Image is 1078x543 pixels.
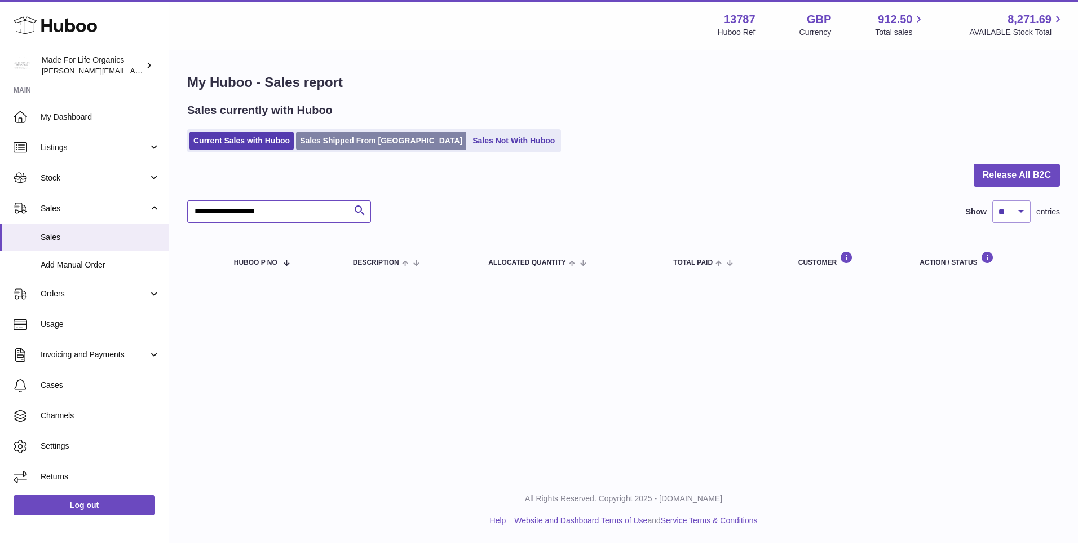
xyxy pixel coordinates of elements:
[41,471,160,482] span: Returns
[969,27,1064,38] span: AVAILABLE Stock Total
[41,288,148,299] span: Orders
[41,380,160,391] span: Cases
[974,164,1060,187] button: Release All B2C
[920,251,1049,266] div: Action / Status
[42,66,286,75] span: [PERSON_NAME][EMAIL_ADDRESS][PERSON_NAME][DOMAIN_NAME]
[42,55,143,76] div: Made For Life Organics
[41,232,160,243] span: Sales
[187,73,1060,91] h1: My Huboo - Sales report
[189,132,294,150] a: Current Sales with Huboo
[798,251,898,266] div: Customer
[514,516,647,525] a: Website and Dashboard Terms of Use
[966,207,987,217] label: Show
[718,27,756,38] div: Huboo Ref
[41,203,148,214] span: Sales
[969,12,1064,38] a: 8,271.69 AVAILABLE Stock Total
[187,103,333,118] h2: Sales currently with Huboo
[353,259,399,266] span: Description
[1008,12,1052,27] span: 8,271.69
[878,12,912,27] span: 912.50
[469,132,559,150] a: Sales Not With Huboo
[296,132,466,150] a: Sales Shipped From [GEOGRAPHIC_DATA]
[724,12,756,27] strong: 13787
[41,441,160,452] span: Settings
[1036,207,1060,217] span: entries
[875,27,925,38] span: Total sales
[875,12,925,38] a: 912.50 Total sales
[799,27,832,38] div: Currency
[14,495,155,515] a: Log out
[673,259,713,266] span: Total paid
[510,515,757,526] li: and
[807,12,831,27] strong: GBP
[41,173,148,183] span: Stock
[41,349,148,360] span: Invoicing and Payments
[41,112,160,122] span: My Dashboard
[234,259,277,266] span: Huboo P no
[41,260,160,270] span: Add Manual Order
[178,493,1069,504] p: All Rights Reserved. Copyright 2025 - [DOMAIN_NAME]
[490,516,506,525] a: Help
[661,516,758,525] a: Service Terms & Conditions
[14,57,30,74] img: geoff.winwood@madeforlifeorganics.com
[41,410,160,421] span: Channels
[488,259,566,266] span: ALLOCATED Quantity
[41,319,160,330] span: Usage
[41,142,148,153] span: Listings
